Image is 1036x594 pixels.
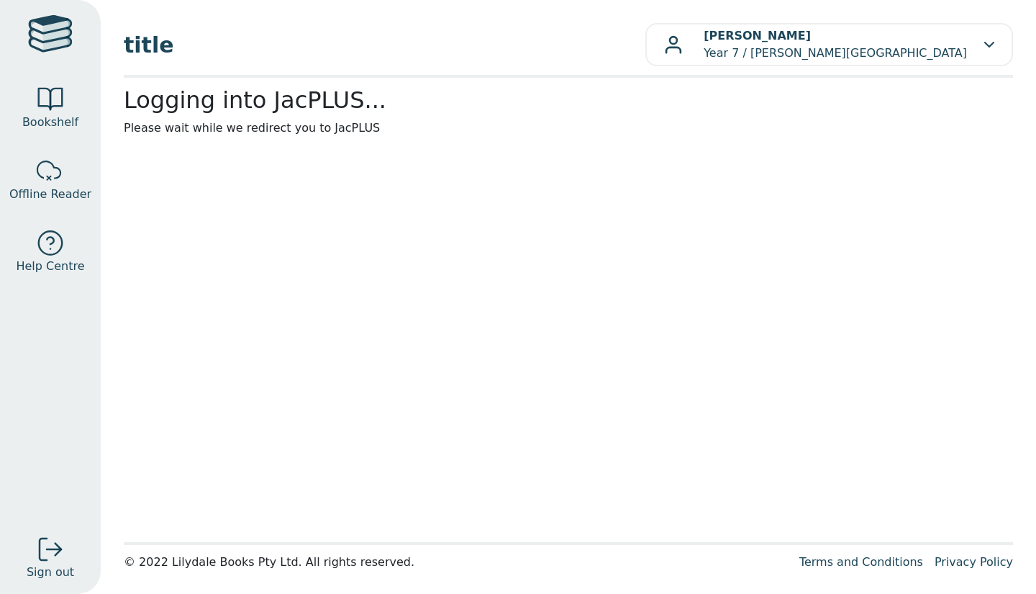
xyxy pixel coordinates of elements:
div: © 2022 Lilydale Books Pty Ltd. All rights reserved. [124,554,788,571]
span: title [124,29,645,61]
span: Bookshelf [22,114,78,131]
b: [PERSON_NAME] [704,29,811,42]
span: Sign out [27,564,74,581]
h2: Logging into JacPLUS... [124,86,1013,114]
a: Privacy Policy [935,555,1013,569]
span: Help Centre [16,258,84,275]
button: [PERSON_NAME]Year 7 / [PERSON_NAME][GEOGRAPHIC_DATA] [645,23,1013,66]
p: Please wait while we redirect you to JacPLUS [124,120,1013,137]
p: Year 7 / [PERSON_NAME][GEOGRAPHIC_DATA] [704,27,967,62]
span: Offline Reader [9,186,91,203]
a: Terms and Conditions [799,555,923,569]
